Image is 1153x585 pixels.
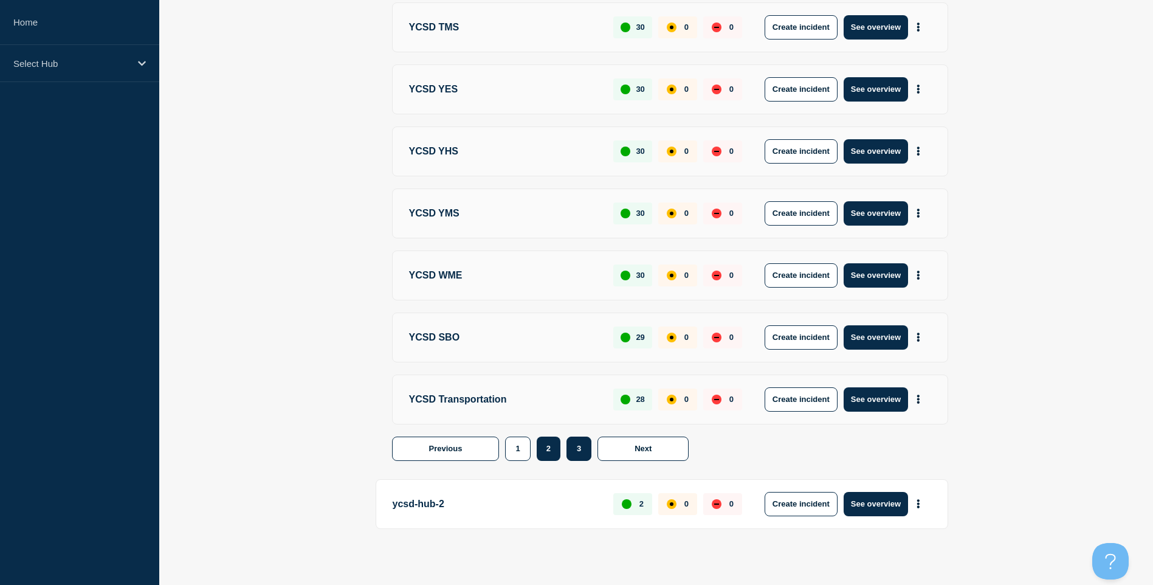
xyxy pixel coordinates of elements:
[765,139,838,164] button: Create incident
[712,333,721,342] div: down
[566,437,591,461] button: 3
[712,147,721,156] div: down
[621,22,630,32] div: up
[621,85,630,94] div: up
[765,77,838,102] button: Create incident
[684,209,689,218] p: 0
[765,201,838,226] button: Create incident
[636,333,644,342] p: 29
[621,271,630,280] div: up
[910,493,926,515] button: More actions
[765,263,838,288] button: Create incident
[910,78,926,100] button: More actions
[409,139,600,164] p: YCSD YHS
[684,85,689,94] p: 0
[844,325,908,350] button: See overview
[409,201,600,226] p: YCSD YMS
[712,499,721,509] div: down
[684,333,689,342] p: 0
[621,395,630,404] div: up
[429,444,463,453] span: Previous
[712,271,721,280] div: down
[765,15,838,40] button: Create incident
[409,325,600,350] p: YCSD SBO
[622,499,632,509] div: up
[409,263,600,288] p: YCSD WME
[636,147,644,156] p: 30
[910,202,926,224] button: More actions
[844,387,908,412] button: See overview
[729,271,734,280] p: 0
[409,77,600,102] p: YCSD YES
[712,22,721,32] div: down
[729,333,734,342] p: 0
[844,15,908,40] button: See overview
[636,395,644,404] p: 28
[712,85,721,94] div: down
[392,437,500,461] button: Previous
[684,271,689,280] p: 0
[910,140,926,162] button: More actions
[636,271,644,280] p: 30
[667,395,676,404] div: affected
[667,22,676,32] div: affected
[844,263,908,288] button: See overview
[636,209,644,218] p: 30
[667,147,676,156] div: affected
[1092,543,1129,580] iframe: Help Scout Beacon - Open
[636,85,644,94] p: 30
[684,22,689,32] p: 0
[667,333,676,342] div: affected
[409,387,600,412] p: YCSD Transportation
[844,201,908,226] button: See overview
[729,499,734,508] p: 0
[684,147,689,156] p: 0
[844,492,908,516] button: See overview
[765,492,838,516] button: Create incident
[729,147,734,156] p: 0
[910,388,926,410] button: More actions
[729,22,734,32] p: 0
[844,77,908,102] button: See overview
[621,209,630,218] div: up
[844,139,908,164] button: See overview
[505,437,530,461] button: 1
[729,209,734,218] p: 0
[712,209,721,218] div: down
[910,326,926,348] button: More actions
[729,395,734,404] p: 0
[636,22,644,32] p: 30
[621,147,630,156] div: up
[765,387,838,412] button: Create incident
[729,85,734,94] p: 0
[409,15,600,40] p: YCSD TMS
[684,395,689,404] p: 0
[667,271,676,280] div: affected
[13,58,130,69] p: Select Hub
[393,492,600,516] p: ycsd-hub-2
[910,264,926,286] button: More actions
[684,499,689,508] p: 0
[621,333,630,342] div: up
[712,395,721,404] div: down
[667,499,676,509] div: affected
[639,499,644,508] p: 2
[667,85,676,94] div: affected
[635,444,652,453] span: Next
[765,325,838,350] button: Create incident
[910,16,926,38] button: More actions
[537,437,560,461] button: 2
[667,209,676,218] div: affected
[597,437,689,461] button: Next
